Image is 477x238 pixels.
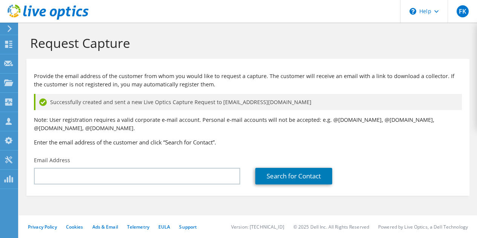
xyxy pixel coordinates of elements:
[34,72,462,89] p: Provide the email address of the customer from whom you would like to request a capture. The cust...
[34,138,462,146] h3: Enter the email address of the customer and click “Search for Contact”.
[410,8,416,15] svg: \n
[179,224,197,230] a: Support
[28,224,57,230] a: Privacy Policy
[66,224,83,230] a: Cookies
[293,224,369,230] li: © 2025 Dell Inc. All Rights Reserved
[158,224,170,230] a: EULA
[30,35,462,51] h1: Request Capture
[92,224,118,230] a: Ads & Email
[50,98,311,106] span: Successfully created and sent a new Live Optics Capture Request to [EMAIL_ADDRESS][DOMAIN_NAME]
[34,116,462,132] p: Note: User registration requires a valid corporate e-mail account. Personal e-mail accounts will ...
[457,5,469,17] span: FK
[34,157,70,164] label: Email Address
[231,224,284,230] li: Version: [TECHNICAL_ID]
[127,224,149,230] a: Telemetry
[255,168,332,184] a: Search for Contact
[378,224,468,230] li: Powered by Live Optics, a Dell Technology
